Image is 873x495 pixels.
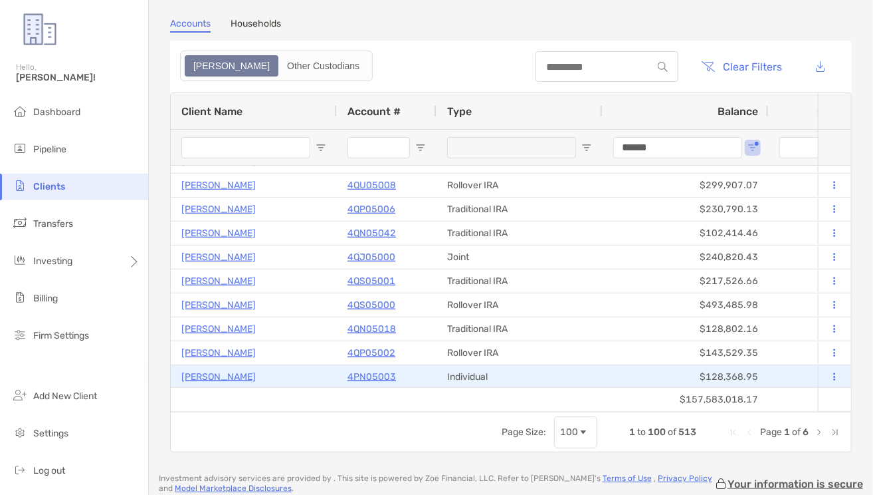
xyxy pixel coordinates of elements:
[436,293,603,317] div: Rollover IRA
[830,427,840,438] div: Last Page
[33,465,65,476] span: Log out
[181,369,256,385] a: [PERSON_NAME]
[33,428,68,439] span: Settings
[648,426,666,438] span: 100
[33,106,80,118] span: Dashboard
[12,252,28,268] img: investing icon
[186,57,277,75] div: Zoe
[658,474,712,483] a: Privacy Policy
[347,105,401,118] span: Account #
[728,427,739,438] div: First Page
[436,341,603,365] div: Rollover IRA
[747,142,758,153] button: Open Filter Menu
[33,293,58,304] span: Billing
[727,478,863,490] p: Your information is secure
[181,249,256,265] a: [PERSON_NAME]
[180,51,373,81] div: segmented control
[33,218,73,230] span: Transfers
[347,177,396,194] a: 4QU05008
[814,427,824,438] div: Next Page
[603,365,769,389] div: $128,368.95
[316,142,326,153] button: Open Filter Menu
[12,140,28,156] img: pipeline icon
[560,426,578,438] div: 100
[12,327,28,343] img: firm-settings icon
[347,297,395,313] a: 4QS05000
[692,52,793,81] button: Clear Filters
[181,321,256,337] p: [PERSON_NAME]
[347,369,396,385] a: 4PN05003
[181,201,256,218] p: [PERSON_NAME]
[760,426,782,438] span: Page
[603,341,769,365] div: $143,529.35
[347,225,396,242] a: 4QN05042
[175,484,292,493] a: Model Marketplace Disclosures
[436,198,603,221] div: Traditional IRA
[181,297,256,313] a: [PERSON_NAME]
[603,293,769,317] div: $493,485.98
[33,181,65,192] span: Clients
[12,215,28,231] img: transfers icon
[12,462,28,478] img: logout icon
[16,72,140,83] span: [PERSON_NAME]!
[12,424,28,440] img: settings icon
[436,222,603,245] div: Traditional IRA
[792,426,801,438] span: of
[718,105,758,118] span: Balance
[181,345,256,361] a: [PERSON_NAME]
[347,321,396,337] a: 4QN05018
[12,103,28,119] img: dashboard icon
[16,5,64,53] img: Zoe Logo
[744,427,755,438] div: Previous Page
[603,198,769,221] div: $230,790.13
[347,345,395,361] p: 4QP05002
[603,388,769,411] div: $157,583,018.17
[784,426,790,438] span: 1
[603,317,769,341] div: $128,802.16
[181,105,242,118] span: Client Name
[603,269,769,293] div: $217,526.66
[603,246,769,269] div: $240,820.43
[280,57,367,75] div: Other Custodians
[12,387,28,403] img: add_new_client icon
[502,426,546,438] div: Page Size:
[581,142,592,153] button: Open Filter Menu
[415,142,426,153] button: Open Filter Menu
[436,246,603,269] div: Joint
[436,317,603,341] div: Traditional IRA
[603,474,652,483] a: Terms of Use
[436,269,603,293] div: Traditional IRA
[554,416,597,448] div: Page Size
[629,426,635,438] span: 1
[12,178,28,194] img: clients icon
[181,225,256,242] a: [PERSON_NAME]
[231,18,281,33] a: Households
[436,365,603,389] div: Individual
[678,426,696,438] span: 513
[347,201,395,218] a: 4QP05006
[170,18,211,33] a: Accounts
[637,426,646,438] span: to
[603,174,769,197] div: $299,907.07
[347,249,395,265] a: 4QJ05000
[33,391,97,402] span: Add New Client
[181,177,256,194] p: [PERSON_NAME]
[613,137,742,158] input: Balance Filter Input
[12,289,28,305] img: billing icon
[33,330,89,341] span: Firm Settings
[181,273,256,289] p: [PERSON_NAME]
[347,273,395,289] a: 4QS05001
[181,137,310,158] input: Client Name Filter Input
